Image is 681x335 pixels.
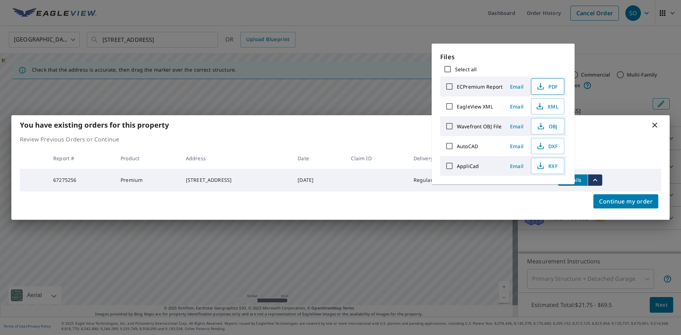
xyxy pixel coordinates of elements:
span: OBJ [536,122,558,130]
th: Date [292,148,345,169]
b: You have existing orders for this property [20,120,169,130]
span: Email [508,143,525,150]
span: Email [508,123,525,130]
span: PDF [536,82,558,91]
button: Continue my order [593,194,658,208]
label: Wavefront OBJ File [457,123,502,130]
td: [DATE] [292,169,345,191]
p: Files [440,52,566,62]
label: AppliCad [457,163,479,169]
span: RXF [536,162,558,170]
span: Continue my order [599,196,653,206]
span: Email [508,163,525,169]
td: Premium [115,169,180,191]
label: ECPremium Report [457,83,503,90]
th: Delivery [408,148,468,169]
button: Email [505,161,528,172]
span: Email [508,83,525,90]
button: DXF [531,138,564,154]
button: Email [505,141,528,152]
label: EagleView XML [457,103,493,110]
span: DXF [536,142,558,150]
button: Email [505,101,528,112]
label: AutoCAD [457,143,478,150]
button: filesDropdownBtn-67275256 [588,174,602,186]
label: Select all [455,66,477,73]
button: PDF [531,78,564,95]
th: Report # [48,148,115,169]
th: Claim ID [345,148,408,169]
th: Address [180,148,292,169]
td: 67275256 [48,169,115,191]
td: Regular [408,169,468,191]
button: XML [531,98,564,115]
span: Email [508,103,525,110]
button: Email [505,121,528,132]
span: XML [536,102,558,111]
button: Email [505,81,528,92]
button: OBJ [531,118,564,134]
button: RXF [531,158,564,174]
div: [STREET_ADDRESS] [186,177,286,184]
p: Review Previous Orders or Continue [20,135,661,144]
th: Product [115,148,180,169]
